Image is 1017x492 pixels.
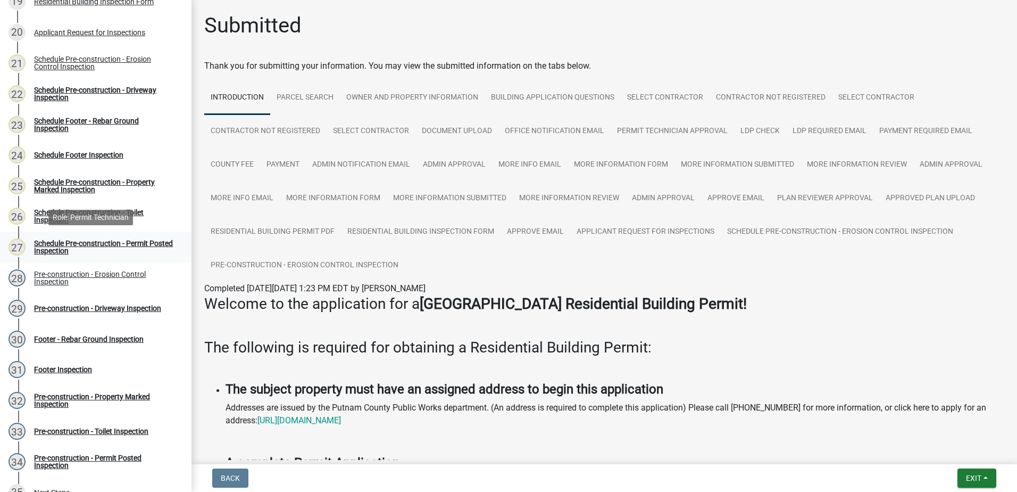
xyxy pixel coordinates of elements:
div: 30 [9,331,26,348]
div: Pre-construction - Erosion Control Inspection [34,270,174,285]
a: [URL][DOMAIN_NAME] [257,415,341,425]
a: Approve Email [501,215,570,249]
a: Residential Building Permit PDF [204,215,341,249]
div: Pre-construction - Property Marked Inspection [34,393,174,408]
strong: [GEOGRAPHIC_DATA] Residential Building Permit! [420,295,747,313]
h3: The following is required for obtaining a Residential Building Permit: [204,339,1004,357]
div: 33 [9,423,26,440]
div: Pre-construction - Toilet Inspection [34,428,148,435]
a: Document Upload [415,114,498,149]
a: More Information Review [801,148,913,182]
a: Office Notification Email [498,114,611,149]
a: Contractor Not Registered [204,114,327,149]
a: Residential Building Inspection Form [341,215,501,249]
a: More Information Review [513,182,626,216]
div: Schedule Footer - Rebar Ground Inspection [34,117,174,132]
div: 21 [9,54,26,71]
a: Admin Notification Email [306,148,416,182]
div: Schedule Pre-construction - Erosion Control Inspection [34,55,174,70]
a: More Information Submitted [674,148,801,182]
div: 26 [9,208,26,225]
div: 27 [9,239,26,256]
a: More Information Form [280,182,387,216]
strong: A complete Permit Application: [226,455,403,470]
a: LDP Required Email [786,114,873,149]
a: Select contractor [327,114,415,149]
a: More Info Email [204,182,280,216]
a: Payment Required Email [873,114,979,149]
p: Addresses are issued by the Putnam County Public Works department. (An address is required to com... [226,401,1004,427]
a: More Info Email [492,148,568,182]
a: More Information Form [568,148,674,182]
a: Payment [260,148,306,182]
div: 22 [9,85,26,102]
div: Pre-construction - Permit Posted Inspection [34,454,174,469]
a: Approve Email [701,182,771,216]
button: Exit [957,469,996,488]
a: Permit Technician Approval [611,114,734,149]
div: Schedule Pre-construction - Permit Posted Inspection [34,240,174,255]
div: Schedule Pre-construction - Property Marked Inspection [34,178,174,193]
a: Owner and Property Information [340,81,485,115]
a: Admin Approval [416,148,492,182]
div: 23 [9,116,26,133]
a: Admin Approval [626,182,701,216]
a: Schedule Pre-construction - Erosion Control Inspection [721,215,960,249]
span: Exit [966,474,981,482]
div: 32 [9,392,26,409]
a: Building Application Questions [485,81,621,115]
a: Pre-construction - Erosion Control Inspection [204,249,405,283]
a: Admin Approval [913,148,989,182]
a: Plan Reviewer Approval [771,182,879,216]
div: 29 [9,300,26,317]
div: Pre-construction - Driveway Inspection [34,305,161,312]
a: Approved Plan Upload [879,182,981,216]
h1: Submitted [204,13,302,38]
div: Applicant Request for Inspections [34,29,145,36]
div: Role: Permit Technician [48,210,133,225]
span: Completed [DATE][DATE] 1:23 PM EDT by [PERSON_NAME] [204,283,426,293]
a: LDP Check [734,114,786,149]
button: Back [212,469,248,488]
div: 28 [9,269,26,286]
div: Schedule Pre-construction - Driveway Inspection [34,86,174,101]
a: Contractor Not Registered [710,81,832,115]
span: Back [221,474,240,482]
a: Introduction [204,81,270,115]
div: Schedule Footer Inspection [34,151,123,159]
div: 20 [9,24,26,41]
div: 34 [9,453,26,470]
div: 24 [9,146,26,163]
a: County Fee [204,148,260,182]
div: Thank you for submitting your information. You may view the submitted information on the tabs below. [204,60,1004,72]
div: 31 [9,361,26,378]
a: More Information Submitted [387,182,513,216]
h3: Welcome to the application for a [204,295,1004,313]
div: 25 [9,177,26,194]
a: Select contractor [832,81,921,115]
a: Select contractor [621,81,710,115]
div: Footer Inspection [34,366,92,373]
strong: The subject property must have an assigned address to begin this application [226,382,663,397]
a: Parcel search [270,81,340,115]
div: Schedule Pre-construction - Toilet Inspection [34,209,174,224]
a: Applicant Request for Inspections [570,215,721,249]
div: Footer - Rebar Ground Inspection [34,335,144,343]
